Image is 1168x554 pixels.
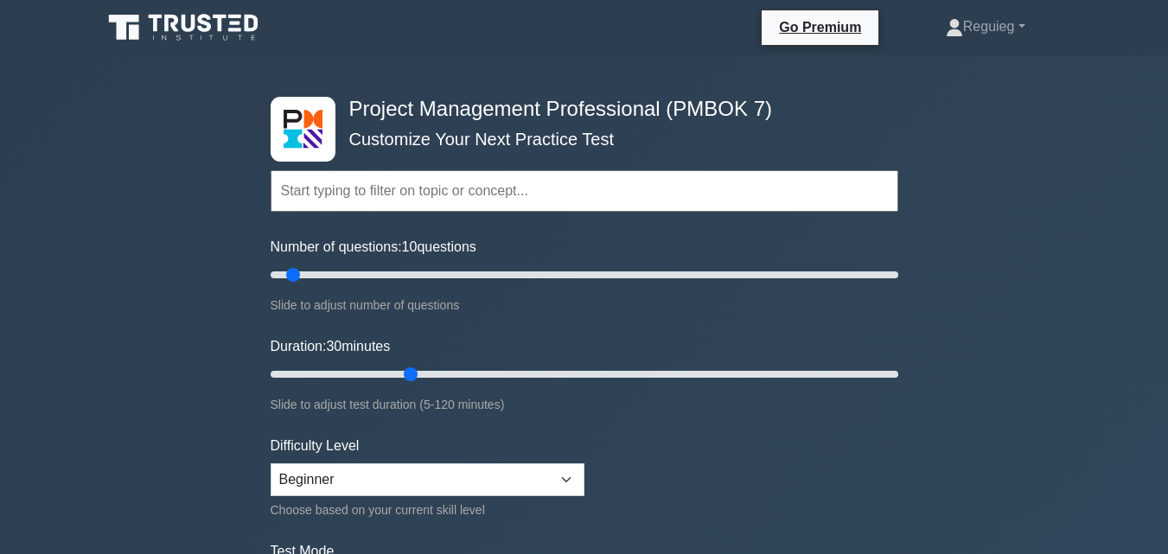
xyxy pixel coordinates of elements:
[271,336,391,357] label: Duration: minutes
[271,170,898,212] input: Start typing to filter on topic or concept...
[402,239,418,254] span: 10
[769,16,871,38] a: Go Premium
[271,237,476,258] label: Number of questions: questions
[904,10,1067,44] a: Reguieg
[342,97,814,122] h4: Project Management Professional (PMBOK 7)
[326,339,341,353] span: 30
[271,500,584,520] div: Choose based on your current skill level
[271,295,898,315] div: Slide to adjust number of questions
[271,436,360,456] label: Difficulty Level
[271,394,898,415] div: Slide to adjust test duration (5-120 minutes)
